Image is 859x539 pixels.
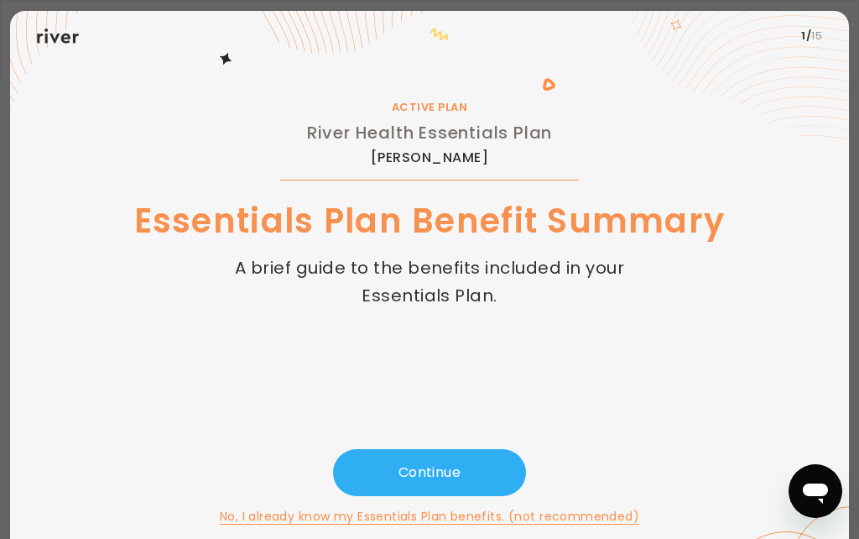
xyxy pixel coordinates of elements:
iframe: Button to launch messaging window [789,464,842,518]
span: [PERSON_NAME] [371,151,488,165]
button: Continue [333,449,526,496]
p: A brief guide to the benefits included in your Essentials Plan. [233,254,626,309]
button: No, I already know my Essentials Plan benefits. (not recommended) [220,506,639,526]
h1: Essentials Plan Benefit Summary [134,197,726,244]
h2: River Health Essentials Plan [307,119,552,146]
